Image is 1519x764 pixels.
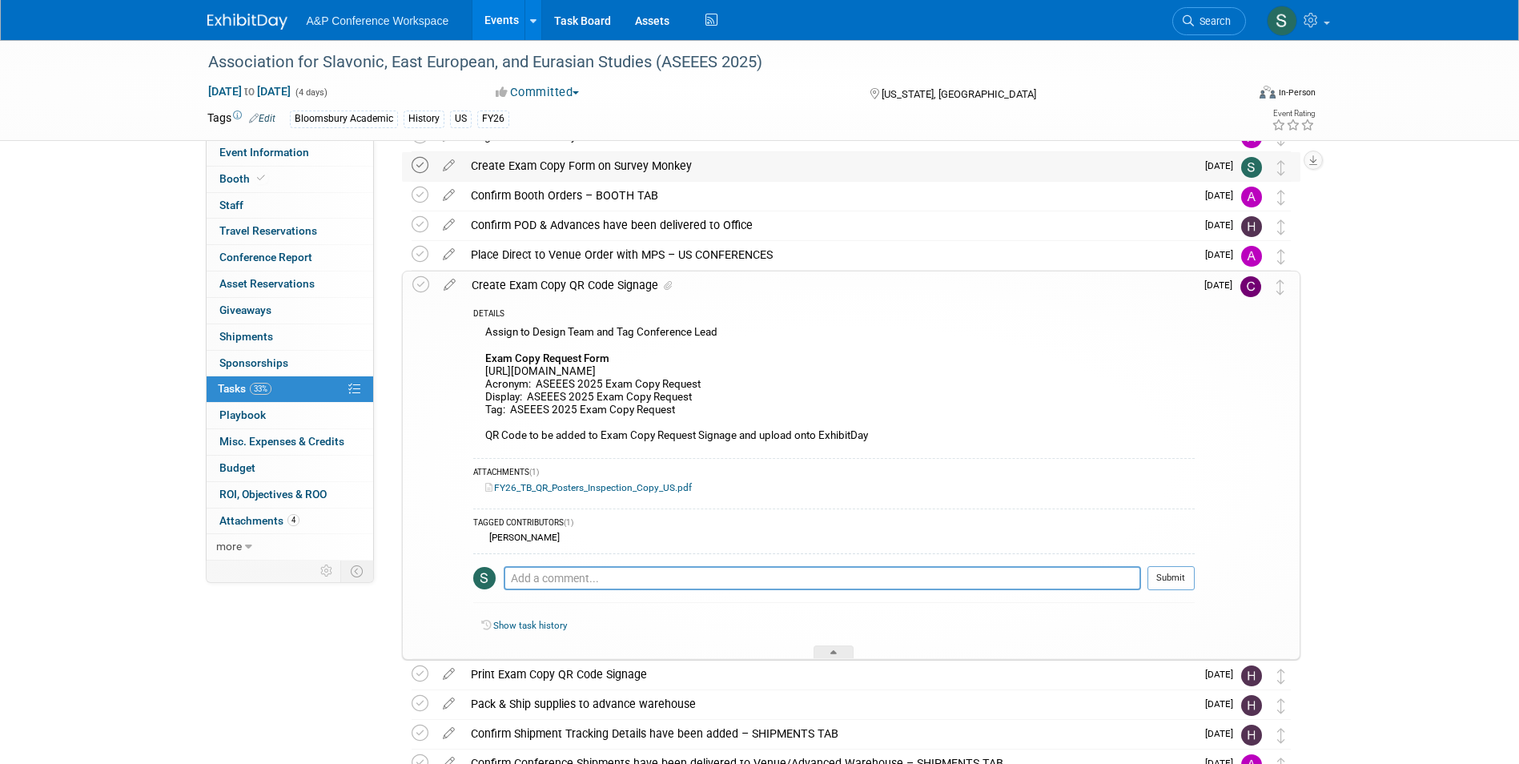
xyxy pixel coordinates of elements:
[1172,7,1246,35] a: Search
[473,322,1195,450] div: Assign to Design Team and Tag Conference Lead [URL][DOMAIN_NAME] Acronym: ASEEES 2025 Exam Copy R...
[207,351,373,376] a: Sponsorships
[463,152,1196,179] div: Create Exam Copy Form on Survey Monkey
[1241,725,1262,746] img: Hannah Siegel
[435,218,463,232] a: edit
[207,271,373,297] a: Asset Reservations
[1241,187,1262,207] img: Amanda Oney
[219,224,317,237] span: Travel Reservations
[1147,566,1195,590] button: Submit
[1267,6,1297,36] img: Samantha Klein
[1277,669,1285,684] i: Move task
[207,298,373,324] a: Giveaways
[1277,698,1285,714] i: Move task
[1272,110,1315,118] div: Event Rating
[218,382,271,395] span: Tasks
[207,403,373,428] a: Playbook
[290,111,398,127] div: Bloomsbury Academic
[313,561,341,581] td: Personalize Event Tab Strip
[219,488,327,501] span: ROI, Objectives & ROO
[473,467,1195,481] div: ATTACHMENTS
[463,661,1196,688] div: Print Exam Copy QR Code Signage
[219,514,299,527] span: Attachments
[207,193,373,219] a: Staff
[1277,249,1285,264] i: Move task
[219,304,271,316] span: Giveaways
[219,435,344,448] span: Misc. Expenses & Credits
[1205,669,1241,680] span: [DATE]
[450,111,472,127] div: US
[219,461,255,474] span: Budget
[207,324,373,350] a: Shipments
[249,113,275,124] a: Edit
[1277,219,1285,235] i: Move task
[463,690,1196,718] div: Pack & Ship supplies to advance warehouse
[1260,86,1276,99] img: Format-Inperson.png
[294,87,328,98] span: (4 days)
[207,110,275,128] td: Tags
[207,456,373,481] a: Budget
[463,241,1196,268] div: Place Direct to Venue Order with MPS – US CONFERENCES
[463,211,1196,239] div: Confirm POD & Advances have been delivered to Office
[463,182,1196,209] div: Confirm Booth Orders – BOOTH TAB
[340,561,373,581] td: Toggle Event Tabs
[1241,157,1262,178] img: Samantha Klein
[529,468,539,476] span: (1)
[1205,160,1241,171] span: [DATE]
[490,84,585,101] button: Committed
[473,517,1195,531] div: TAGGED CONTRIBUTORS
[216,540,242,553] span: more
[1205,249,1241,260] span: [DATE]
[207,429,373,455] a: Misc. Expenses & Credits
[477,111,509,127] div: FY26
[882,88,1036,100] span: [US_STATE], [GEOGRAPHIC_DATA]
[1205,728,1241,739] span: [DATE]
[493,620,567,631] a: Show task history
[435,667,463,682] a: edit
[207,167,373,192] a: Booth
[1240,276,1261,297] img: Christine Ritchlin
[207,376,373,402] a: Tasks33%
[219,277,315,290] span: Asset Reservations
[435,726,463,741] a: edit
[219,356,288,369] span: Sponsorships
[435,697,463,711] a: edit
[207,245,373,271] a: Conference Report
[1204,279,1240,291] span: [DATE]
[219,146,309,159] span: Event Information
[1205,219,1241,231] span: [DATE]
[1241,246,1262,267] img: Amanda Oney
[250,383,271,395] span: 33%
[463,720,1196,747] div: Confirm Shipment Tracking Details have been added – SHIPMENTS TAB
[257,174,265,183] i: Booth reservation complete
[307,14,449,27] span: A&P Conference Workspace
[207,509,373,534] a: Attachments4
[485,532,560,543] div: [PERSON_NAME]
[1277,160,1285,175] i: Move task
[1194,15,1231,27] span: Search
[1151,83,1316,107] div: Event Format
[473,308,1195,322] div: DETAILS
[219,330,273,343] span: Shipments
[1205,190,1241,201] span: [DATE]
[473,567,496,589] img: Samantha Klein
[436,278,464,292] a: edit
[1277,728,1285,743] i: Move task
[1278,86,1316,99] div: In-Person
[219,408,266,421] span: Playbook
[219,172,268,185] span: Booth
[207,219,373,244] a: Travel Reservations
[207,14,287,30] img: ExhibitDay
[464,271,1195,299] div: Create Exam Copy QR Code Signage
[435,247,463,262] a: edit
[203,48,1222,77] div: Association for Slavonic, East European, and Eurasian Studies (ASEEES 2025)
[242,85,257,98] span: to
[404,111,444,127] div: History
[1241,665,1262,686] img: Hannah Siegel
[485,482,692,493] a: FY26_TB_QR_Posters_Inspection_Copy_US.pdf
[207,140,373,166] a: Event Information
[435,159,463,173] a: edit
[1276,279,1284,295] i: Move task
[435,188,463,203] a: edit
[564,518,573,527] span: (1)
[485,352,609,364] b: Exam Copy Request Form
